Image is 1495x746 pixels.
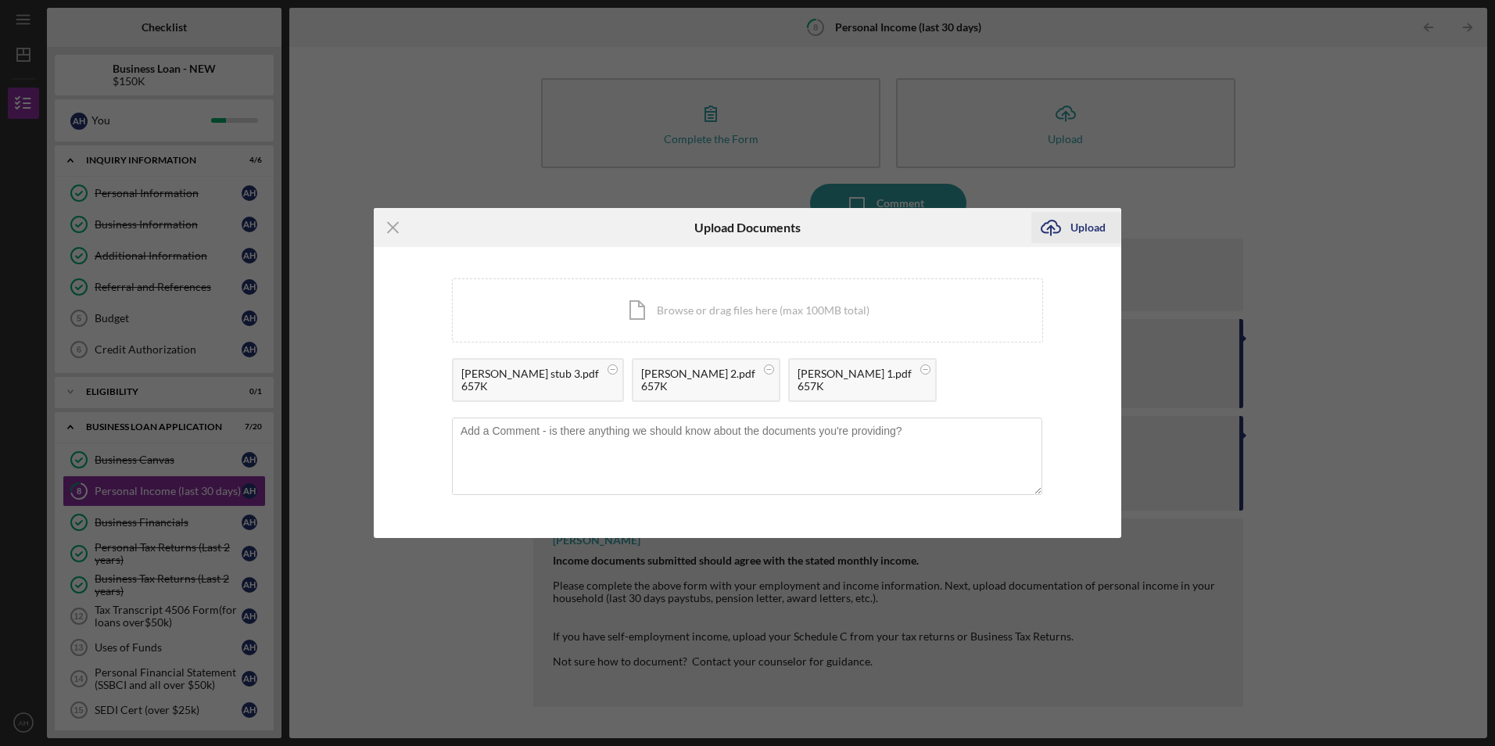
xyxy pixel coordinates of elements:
div: 657K [461,380,599,393]
h6: Upload Documents [694,221,801,235]
div: 657K [798,380,912,393]
div: 657K [641,380,755,393]
div: [PERSON_NAME] 2.pdf [641,368,755,380]
div: Upload [1070,212,1106,243]
div: [PERSON_NAME] stub 3.pdf [461,368,599,380]
button: Upload [1031,212,1121,243]
div: [PERSON_NAME] 1.pdf [798,368,912,380]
